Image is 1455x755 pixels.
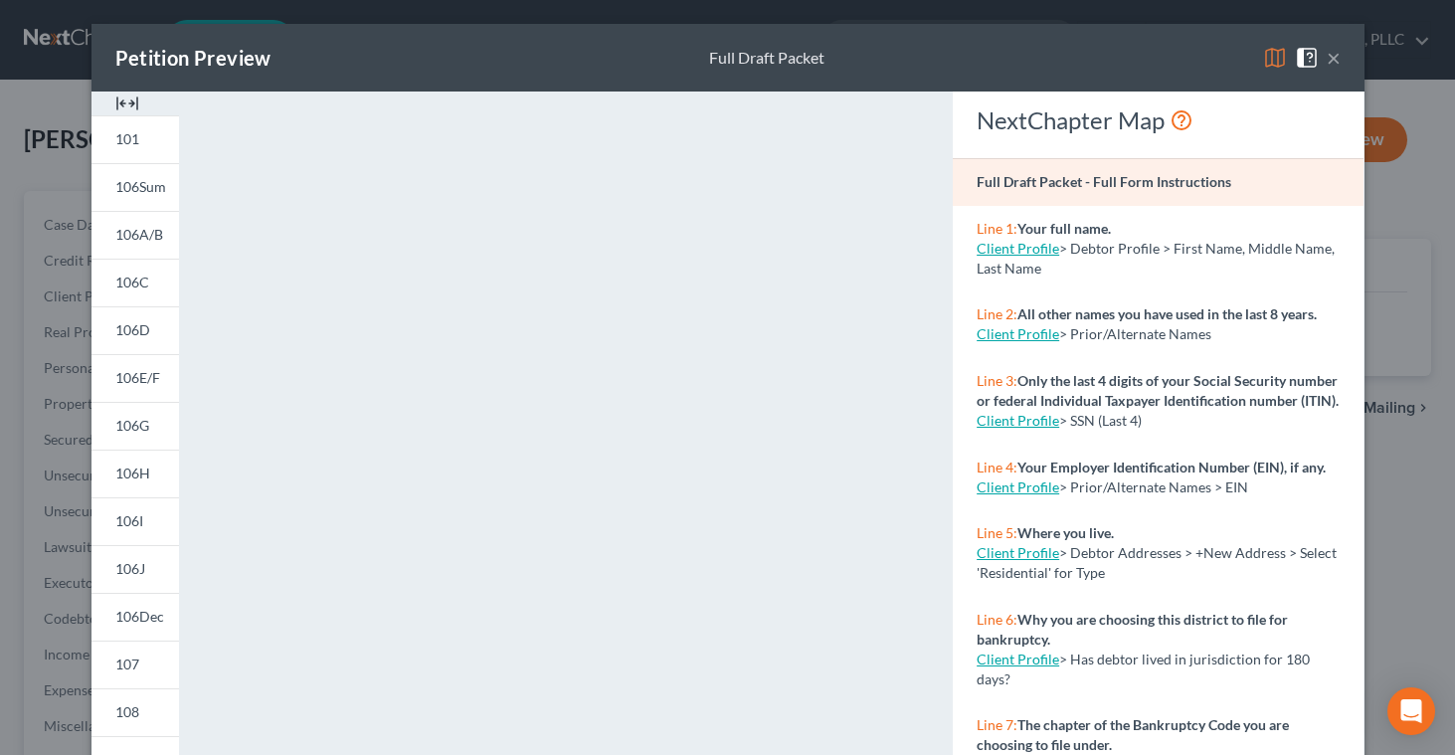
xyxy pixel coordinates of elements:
span: > Has debtor lived in jurisdiction for 180 days? [977,651,1310,687]
span: 106E/F [115,369,160,386]
span: Line 2: [977,305,1017,322]
span: 106D [115,321,150,338]
a: 106Sum [91,163,179,211]
div: NextChapter Map [977,104,1340,136]
strong: Where you live. [1017,524,1114,541]
a: Client Profile [977,544,1059,561]
a: 106G [91,402,179,450]
strong: All other names you have used in the last 8 years. [1017,305,1317,322]
span: > Prior/Alternate Names [1059,325,1211,342]
strong: Your full name. [1017,220,1111,237]
span: 107 [115,656,139,672]
span: 106G [115,417,149,434]
span: > Debtor Profile > First Name, Middle Name, Last Name [977,240,1335,277]
strong: The chapter of the Bankruptcy Code you are choosing to file under. [977,716,1289,753]
a: 106I [91,497,179,545]
span: Line 4: [977,459,1017,475]
img: expand-e0f6d898513216a626fdd78e52531dac95497ffd26381d4c15ee2fc46db09dca.svg [115,92,139,115]
span: 108 [115,703,139,720]
a: 106C [91,259,179,306]
div: Open Intercom Messenger [1387,687,1435,735]
span: 101 [115,130,139,147]
a: 108 [91,688,179,736]
a: 106A/B [91,211,179,259]
a: 101 [91,115,179,163]
span: Line 3: [977,372,1017,389]
button: × [1327,46,1341,70]
span: 106I [115,512,143,529]
a: 106H [91,450,179,497]
a: 106J [91,545,179,593]
strong: Full Draft Packet - Full Form Instructions [977,173,1231,190]
strong: Why you are choosing this district to file for bankruptcy. [977,611,1288,648]
span: 106H [115,465,150,481]
span: 106Sum [115,178,166,195]
span: > Prior/Alternate Names > EIN [1059,478,1248,495]
div: Petition Preview [115,44,272,72]
a: 107 [91,641,179,688]
span: Line 6: [977,611,1017,628]
a: Client Profile [977,651,1059,667]
img: map-eea8200ae884c6f1103ae1953ef3d486a96c86aabb227e865a55264e3737af1f.svg [1263,46,1287,70]
span: 106A/B [115,226,163,243]
span: 106Dec [115,608,164,625]
a: 106E/F [91,354,179,402]
a: Client Profile [977,412,1059,429]
a: Client Profile [977,478,1059,495]
a: 106D [91,306,179,354]
span: Line 1: [977,220,1017,237]
div: Full Draft Packet [709,47,824,70]
a: Client Profile [977,240,1059,257]
span: Line 7: [977,716,1017,733]
span: 106J [115,560,145,577]
img: help-close-5ba153eb36485ed6c1ea00a893f15db1cb9b99d6cae46e1a8edb6c62d00a1a76.svg [1295,46,1319,70]
span: 106C [115,274,149,290]
strong: Your Employer Identification Number (EIN), if any. [1017,459,1326,475]
a: 106Dec [91,593,179,641]
a: Client Profile [977,325,1059,342]
span: > Debtor Addresses > +New Address > Select 'Residential' for Type [977,544,1337,581]
span: Line 5: [977,524,1017,541]
span: > SSN (Last 4) [1059,412,1142,429]
strong: Only the last 4 digits of your Social Security number or federal Individual Taxpayer Identificati... [977,372,1339,409]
